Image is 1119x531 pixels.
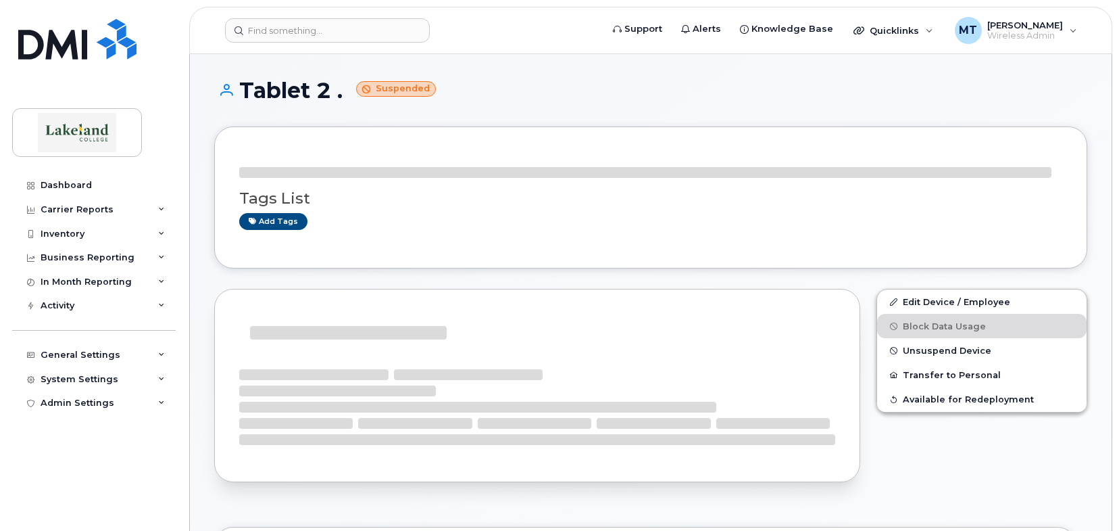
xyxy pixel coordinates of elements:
[214,78,1087,102] h1: Tablet 2 .
[239,213,307,230] a: Add tags
[877,290,1087,314] a: Edit Device / Employee
[877,387,1087,411] button: Available for Redeployment
[356,81,436,97] small: Suspended
[903,394,1034,405] span: Available for Redeployment
[903,346,991,356] span: Unsuspend Device
[877,314,1087,338] button: Block Data Usage
[239,190,1062,207] h3: Tags List
[877,338,1087,363] button: Unsuspend Device
[877,363,1087,387] button: Transfer to Personal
